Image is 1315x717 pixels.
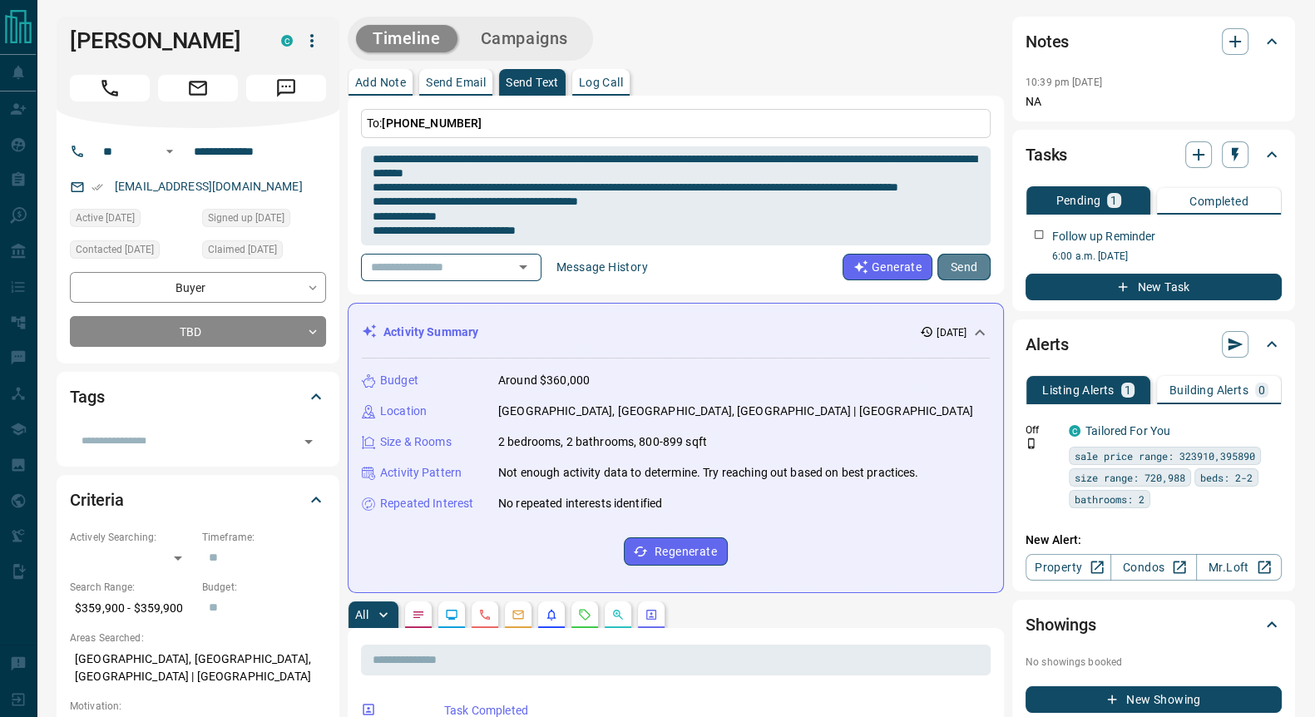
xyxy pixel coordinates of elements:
[1125,384,1131,396] p: 1
[1026,423,1059,438] p: Off
[70,27,256,54] h1: [PERSON_NAME]
[1026,135,1282,175] div: Tasks
[478,608,492,621] svg: Calls
[937,325,966,340] p: [DATE]
[361,109,991,138] p: To:
[1110,195,1117,206] p: 1
[202,209,326,232] div: Thu Sep 25 2025
[1110,554,1196,581] a: Condos
[70,75,150,101] span: Call
[76,241,154,258] span: Contacted [DATE]
[70,480,326,520] div: Criteria
[115,180,303,193] a: [EMAIL_ADDRESS][DOMAIN_NAME]
[1026,93,1282,111] p: NA
[355,77,406,88] p: Add Note
[1085,424,1170,438] a: Tailored For You
[1052,249,1282,264] p: 6:00 a.m. [DATE]
[578,608,591,621] svg: Requests
[1026,686,1282,713] button: New Showing
[498,372,590,389] p: Around $360,000
[1026,141,1067,168] h2: Tasks
[937,254,991,280] button: Send
[579,77,623,88] p: Log Call
[1042,384,1115,396] p: Listing Alerts
[506,77,559,88] p: Send Text
[412,608,425,621] svg: Notes
[383,324,478,341] p: Activity Summary
[380,433,452,451] p: Size & Rooms
[1026,605,1282,645] div: Showings
[1169,384,1248,396] p: Building Alerts
[464,25,585,52] button: Campaigns
[91,181,103,193] svg: Email Verified
[1258,384,1265,396] p: 0
[843,254,932,280] button: Generate
[70,530,194,545] p: Actively Searching:
[1026,22,1282,62] div: Notes
[70,383,104,410] h2: Tags
[611,608,625,621] svg: Opportunities
[356,25,457,52] button: Timeline
[202,240,326,264] div: Tue Oct 07 2025
[426,77,486,88] p: Send Email
[1026,611,1096,638] h2: Showings
[70,699,326,714] p: Motivation:
[1200,469,1253,486] span: beds: 2-2
[645,608,658,621] svg: Agent Actions
[208,241,277,258] span: Claimed [DATE]
[70,630,326,645] p: Areas Searched:
[380,372,418,389] p: Budget
[380,464,462,482] p: Activity Pattern
[1026,274,1282,300] button: New Task
[498,433,707,451] p: 2 bedrooms, 2 bathrooms, 800-899 sqft
[1026,28,1069,55] h2: Notes
[297,430,320,453] button: Open
[70,595,194,622] p: $359,900 - $359,900
[76,210,135,226] span: Active [DATE]
[202,580,326,595] p: Budget:
[70,580,194,595] p: Search Range:
[1026,438,1037,449] svg: Push Notification Only
[380,403,427,420] p: Location
[355,609,368,621] p: All
[1196,554,1282,581] a: Mr.Loft
[1075,469,1185,486] span: size range: 720,988
[158,75,238,101] span: Email
[445,608,458,621] svg: Lead Browsing Activity
[1189,195,1248,207] p: Completed
[246,75,326,101] span: Message
[546,254,658,280] button: Message History
[208,210,284,226] span: Signed up [DATE]
[498,403,973,420] p: [GEOGRAPHIC_DATA], [GEOGRAPHIC_DATA], [GEOGRAPHIC_DATA] | [GEOGRAPHIC_DATA]
[70,240,194,264] div: Tue Oct 07 2025
[1026,655,1282,670] p: No showings booked
[545,608,558,621] svg: Listing Alerts
[1075,448,1255,464] span: sale price range: 323910,395890
[512,255,535,279] button: Open
[1026,331,1069,358] h2: Alerts
[624,537,728,566] button: Regenerate
[380,495,473,512] p: Repeated Interest
[1075,491,1144,507] span: bathrooms: 2
[498,495,662,512] p: No repeated interests identified
[512,608,525,621] svg: Emails
[70,487,124,513] h2: Criteria
[1069,425,1080,437] div: condos.ca
[160,141,180,161] button: Open
[70,377,326,417] div: Tags
[70,316,326,347] div: TBD
[70,209,194,232] div: Thu Sep 25 2025
[362,317,990,348] div: Activity Summary[DATE]
[1055,195,1100,206] p: Pending
[1026,554,1111,581] a: Property
[498,464,919,482] p: Not enough activity data to determine. Try reaching out based on best practices.
[281,35,293,47] div: condos.ca
[70,645,326,690] p: [GEOGRAPHIC_DATA], [GEOGRAPHIC_DATA], [GEOGRAPHIC_DATA] | [GEOGRAPHIC_DATA]
[1026,324,1282,364] div: Alerts
[70,272,326,303] div: Buyer
[1026,532,1282,549] p: New Alert:
[1052,228,1155,245] p: Follow up Reminder
[1026,77,1102,88] p: 10:39 pm [DATE]
[202,530,326,545] p: Timeframe:
[382,116,482,130] span: [PHONE_NUMBER]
